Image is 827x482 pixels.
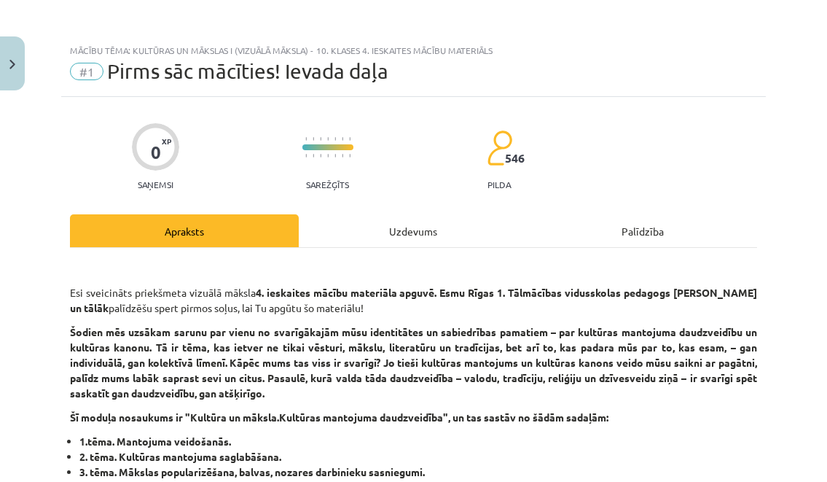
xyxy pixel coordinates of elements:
b: 3. tēma. Mākslas popularizēšana, balvas, nozares darbinieku sasniegumi. [79,465,425,478]
img: icon-short-line-57e1e144782c952c97e751825c79c345078a6d821885a25fce030b3d8c18986b.svg [349,137,350,141]
div: Mācību tēma: Kultūras un mākslas i (vizuālā māksla) - 10. klases 4. ieskaites mācību materiāls [70,45,757,55]
img: icon-short-line-57e1e144782c952c97e751825c79c345078a6d821885a25fce030b3d8c18986b.svg [305,137,307,141]
p: Saņemsi [132,179,179,190]
b: Kultūras mantojuma daudzveidība", un tas sastāv no šādām sadaļām: [279,411,608,424]
img: icon-short-line-57e1e144782c952c97e751825c79c345078a6d821885a25fce030b3d8c18986b.svg [313,137,314,141]
p: Esi sveicināts priekšmeta vizuālā māksla palīdzēšu spert pirmos soļus, lai Tu apgūtu šo materiālu! [70,285,757,316]
b: Šodien mēs uzsākam sarunu par vienu no svarīgākajām mūsu identitātes un sabiedrības pamatiem – pa... [70,325,757,400]
div: Palīdzība [528,214,757,247]
img: icon-close-lesson-0947bae3869378f0d4975bcd49f059093ad1ed9edebbc8119c70593378902aed.svg [9,60,15,69]
div: Apraksts [70,214,299,247]
span: #1 [70,63,103,80]
img: icon-short-line-57e1e144782c952c97e751825c79c345078a6d821885a25fce030b3d8c18986b.svg [334,154,336,158]
span: Pirms sāc mācīties! Ievada daļa [107,59,388,83]
div: Uzdevums [299,214,528,247]
img: icon-short-line-57e1e144782c952c97e751825c79c345078a6d821885a25fce030b3d8c18986b.svg [327,137,329,141]
img: icon-short-line-57e1e144782c952c97e751825c79c345078a6d821885a25fce030b3d8c18986b.svg [305,154,307,158]
img: icon-short-line-57e1e144782c952c97e751825c79c345078a6d821885a25fce030b3d8c18986b.svg [342,154,343,158]
b: Šī moduļa nosaukums ir "Kultūra un māksla. [70,411,279,424]
img: students-c634bb4e5e11cddfef0936a35e636f08e4e9abd3cc4e673bd6f9a4125e45ecb1.svg [487,130,512,166]
p: Sarežģīts [306,179,349,190]
div: 0 [151,142,161,163]
b: 4. ieskaites mācību materiāla apguvē. Esmu Rīgas 1. Tālmācības vidusskolas pedagogs [PERSON_NAME]... [70,286,757,314]
b: 2. tēma. Kultūras mantojuma saglabāšana. [79,450,281,463]
span: 546 [505,152,525,165]
b: 1.tēma. Mantojuma veidošanās. [79,435,231,448]
img: icon-short-line-57e1e144782c952c97e751825c79c345078a6d821885a25fce030b3d8c18986b.svg [342,137,343,141]
img: icon-short-line-57e1e144782c952c97e751825c79c345078a6d821885a25fce030b3d8c18986b.svg [349,154,350,158]
p: pilda [487,179,511,190]
img: icon-short-line-57e1e144782c952c97e751825c79c345078a6d821885a25fce030b3d8c18986b.svg [327,154,329,158]
span: XP [162,137,171,145]
img: icon-short-line-57e1e144782c952c97e751825c79c345078a6d821885a25fce030b3d8c18986b.svg [320,154,321,158]
img: icon-short-line-57e1e144782c952c97e751825c79c345078a6d821885a25fce030b3d8c18986b.svg [334,137,336,141]
img: icon-short-line-57e1e144782c952c97e751825c79c345078a6d821885a25fce030b3d8c18986b.svg [320,137,321,141]
img: icon-short-line-57e1e144782c952c97e751825c79c345078a6d821885a25fce030b3d8c18986b.svg [313,154,314,158]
